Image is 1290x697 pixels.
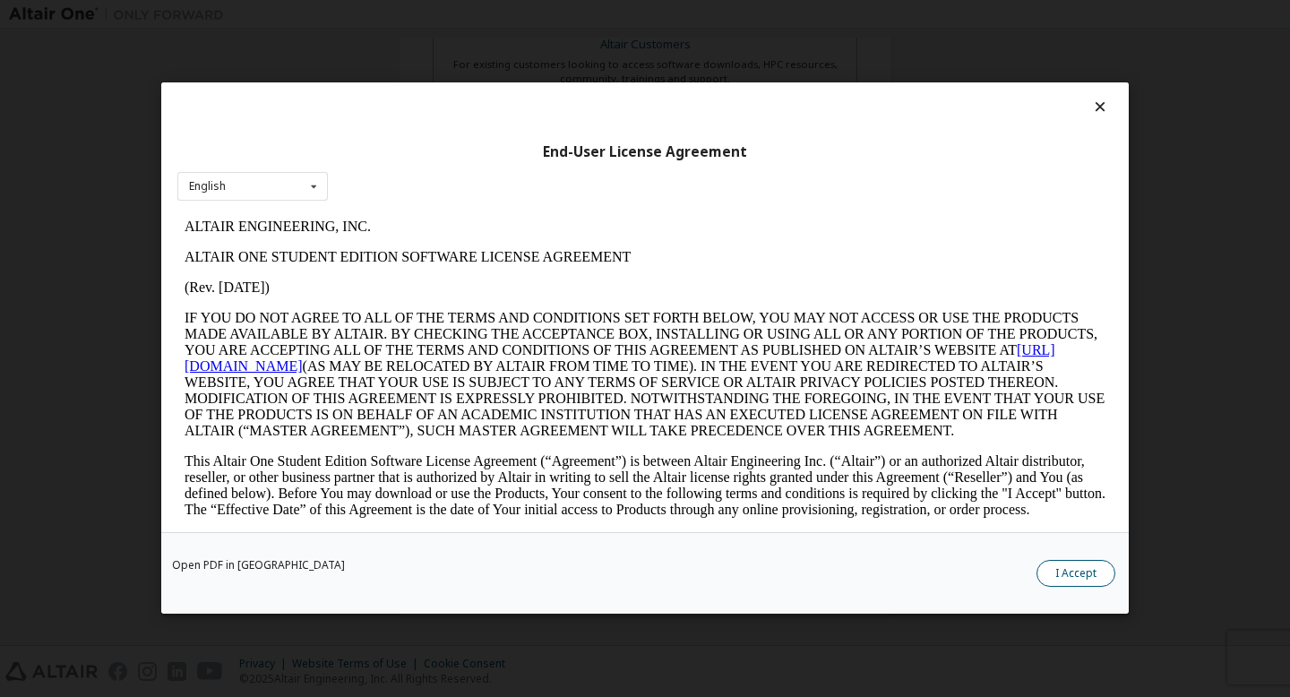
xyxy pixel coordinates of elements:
[7,242,928,306] p: This Altair One Student Edition Software License Agreement (“Agreement”) is between Altair Engine...
[7,7,928,23] p: ALTAIR ENGINEERING, INC.
[189,181,226,192] div: English
[172,561,345,572] a: Open PDF in [GEOGRAPHIC_DATA]
[1036,561,1115,588] button: I Accept
[7,68,928,84] p: (Rev. [DATE])
[7,99,928,228] p: IF YOU DO NOT AGREE TO ALL OF THE TERMS AND CONDITIONS SET FORTH BELOW, YOU MAY NOT ACCESS OR USE...
[7,131,878,162] a: [URL][DOMAIN_NAME]
[177,143,1113,161] div: End-User License Agreement
[7,38,928,54] p: ALTAIR ONE STUDENT EDITION SOFTWARE LICENSE AGREEMENT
